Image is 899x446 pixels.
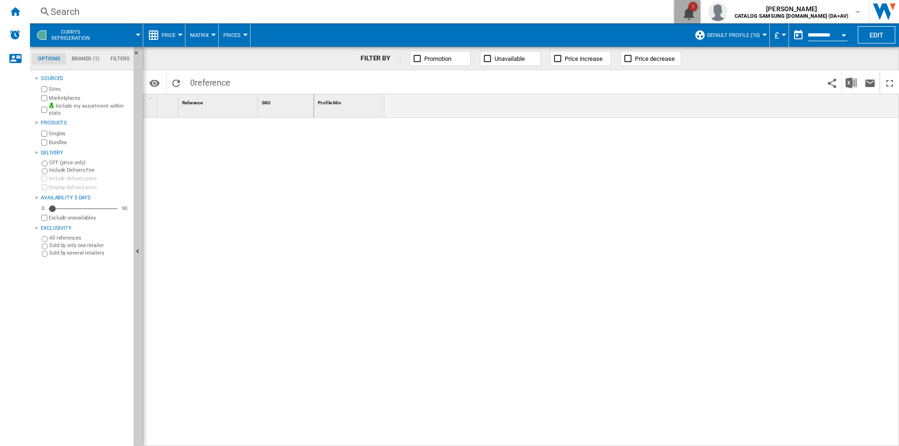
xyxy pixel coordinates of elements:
[162,32,176,38] span: Price
[494,55,525,62] span: Unavailable
[49,95,130,102] label: Marketplaces
[41,95,47,101] input: Marketplaces
[41,175,47,182] input: Include delivery price
[694,23,765,47] div: Default profile (10)
[361,54,400,63] div: FILTER BY
[49,102,130,117] label: Include my assortment within stats
[550,51,611,66] button: Price increase
[41,184,47,190] input: Display delivery price
[223,32,241,38] span: Prices
[52,23,99,47] button: CURRYSRefrigeration
[620,51,681,66] button: Price decrease
[66,53,105,65] md-tab-item: Brands (1)
[41,131,47,137] input: Singles
[41,139,47,146] input: Bundles
[708,2,727,21] img: profile.jpg
[858,26,895,44] button: Edit
[707,32,760,38] span: Default profile (10)
[635,55,675,62] span: Price decrease
[842,72,861,94] button: Download in Excel
[41,86,47,92] input: Sites
[41,119,130,127] div: Products
[49,167,130,174] label: Include Delivery Fee
[861,72,879,94] button: Send this report by email
[316,94,384,109] div: Sort None
[148,23,180,47] div: Price
[180,94,258,109] div: Sort None
[49,249,130,256] label: Sold by several retailers
[119,205,130,212] div: 90
[42,243,48,249] input: Sold by only one retailer
[162,23,180,47] button: Price
[262,100,271,105] span: SKU
[180,94,258,109] div: Reference Sort None
[51,5,649,18] div: Search
[190,32,209,38] span: Matrix
[49,184,130,191] label: Display delivery price
[774,30,779,40] span: £
[260,94,314,109] div: SKU Sort None
[688,2,698,11] div: 1
[49,139,130,146] label: Bundles
[39,205,47,212] div: 0
[9,29,21,40] img: alerts-logo.svg
[41,104,47,116] input: Include my assortment within stats
[145,74,164,91] button: Options
[318,100,341,105] span: Profile Min
[49,242,130,249] label: Sold by only one retailer
[42,161,48,167] input: OFF (price only)
[182,100,203,105] span: Reference
[735,4,848,14] span: [PERSON_NAME]
[774,23,784,47] button: £
[789,26,808,44] button: md-calendar
[49,159,130,166] label: OFF (price only)
[770,23,789,47] md-menu: Currency
[823,72,841,94] button: Share this bookmark with others
[41,194,130,202] div: Availability 5 Days
[185,72,235,91] span: 0
[49,86,130,93] label: Sites
[49,102,54,108] img: mysite-bg-18x18.png
[133,47,145,64] button: Hide
[49,204,118,213] md-slider: Availability
[52,29,90,41] span: CURRYS:Refrigeration
[41,225,130,232] div: Exclusivity
[190,23,214,47] button: Matrix
[223,23,245,47] button: Prices
[410,51,471,66] button: Promotion
[49,234,130,241] label: All references
[480,51,541,66] button: Unavailable
[835,25,852,42] button: Open calendar
[105,53,135,65] md-tab-item: Filters
[880,72,899,94] button: Maximize
[49,130,130,137] label: Singles
[260,94,314,109] div: Sort None
[846,77,857,88] img: excel-24x24.png
[565,55,603,62] span: Price increase
[42,236,48,242] input: All references
[49,214,130,221] label: Exclude unavailables
[41,75,130,82] div: Sources
[35,23,138,47] div: CURRYSRefrigeration
[41,215,47,221] input: Display delivery price
[735,13,848,19] b: CATALOG SAMSUNG [DOMAIN_NAME] (DA+AV)
[195,78,230,88] span: reference
[42,168,48,174] input: Include Delivery Fee
[49,175,130,182] label: Include delivery price
[167,72,185,94] button: Reload
[707,23,765,47] button: Default profile (10)
[316,94,384,109] div: Profile Min Sort None
[41,149,130,157] div: Delivery
[42,251,48,257] input: Sold by several retailers
[424,55,451,62] span: Promotion
[32,53,66,65] md-tab-item: Options
[159,94,178,109] div: Sort None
